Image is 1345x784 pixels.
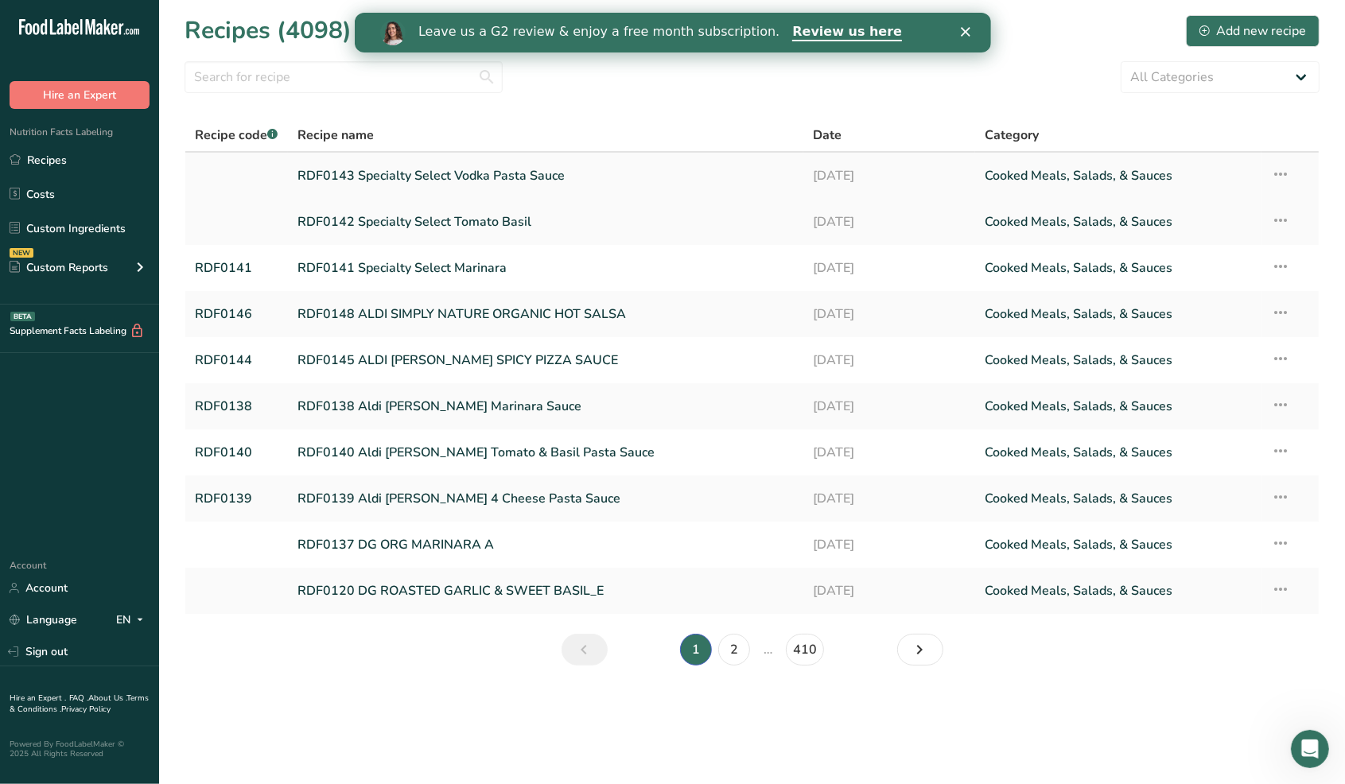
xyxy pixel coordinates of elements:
[69,693,88,704] a: FAQ .
[813,482,966,515] a: [DATE]
[10,693,66,704] a: Hire an Expert .
[985,297,1252,331] a: Cooked Meals, Salads, & Sauces
[10,81,150,109] button: Hire an Expert
[195,126,278,144] span: Recipe code
[985,482,1252,515] a: Cooked Meals, Salads, & Sauces
[813,343,966,377] a: [DATE]
[195,297,278,331] a: RDF0146
[185,61,503,93] input: Search for recipe
[61,704,111,715] a: Privacy Policy
[195,482,278,515] a: RDF0139
[562,634,608,666] a: Previous page
[1291,730,1329,768] iframe: Intercom live chat
[10,312,35,321] div: BETA
[195,343,278,377] a: RDF0144
[813,436,966,469] a: [DATE]
[813,126,842,145] span: Date
[297,159,794,192] a: RDF0143 Specialty Select Vodka Pasta Sauce
[297,436,794,469] a: RDF0140 Aldi [PERSON_NAME] Tomato & Basil Pasta Sauce
[297,205,794,239] a: RDF0142 Specialty Select Tomato Basil
[985,126,1039,145] span: Category
[297,482,794,515] a: RDF0139 Aldi [PERSON_NAME] 4 Cheese Pasta Sauce
[897,634,943,666] a: Next page
[10,248,33,258] div: NEW
[606,14,622,24] div: Close
[10,739,150,759] div: Powered By FoodLabelMaker © 2025 All Rights Reserved
[985,159,1252,192] a: Cooked Meals, Salads, & Sauces
[985,528,1252,561] a: Cooked Meals, Salads, & Sauces
[297,574,794,607] a: RDF0120 DG ROASTED GARLIC & SWEET BASIL_E
[985,251,1252,285] a: Cooked Meals, Salads, & Sauces
[813,205,966,239] a: [DATE]
[813,390,966,423] a: [DATE]
[297,297,794,331] a: RDF0148 ALDI SIMPLY NATURE ORGANIC HOT SALSA
[297,126,374,145] span: Recipe name
[185,13,352,49] h1: Recipes (4098)
[10,693,149,715] a: Terms & Conditions .
[297,390,794,423] a: RDF0138 Aldi [PERSON_NAME] Marinara Sauce
[116,611,150,630] div: EN
[718,634,750,666] a: Page 2.
[10,606,77,634] a: Language
[813,528,966,561] a: [DATE]
[985,436,1252,469] a: Cooked Meals, Salads, & Sauces
[985,574,1252,607] a: Cooked Meals, Salads, & Sauces
[985,343,1252,377] a: Cooked Meals, Salads, & Sauces
[195,436,278,469] a: RDF0140
[813,159,966,192] a: [DATE]
[10,259,108,276] div: Custom Reports
[1199,21,1306,41] div: Add new recipe
[985,390,1252,423] a: Cooked Meals, Salads, & Sauces
[813,574,966,607] a: [DATE]
[297,343,794,377] a: RDF0145 ALDI [PERSON_NAME] SPICY PIZZA SAUCE
[297,528,794,561] a: RDF0137 DG ORG MARINARA A
[88,693,126,704] a: About Us .
[1186,15,1320,47] button: Add new recipe
[786,634,824,666] a: Page 410.
[813,251,966,285] a: [DATE]
[195,251,278,285] a: RDF0141
[985,205,1252,239] a: Cooked Meals, Salads, & Sauces
[297,251,794,285] a: RDF0141 Specialty Select Marinara
[195,390,278,423] a: RDF0138
[813,297,966,331] a: [DATE]
[355,13,991,52] iframe: Intercom live chat banner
